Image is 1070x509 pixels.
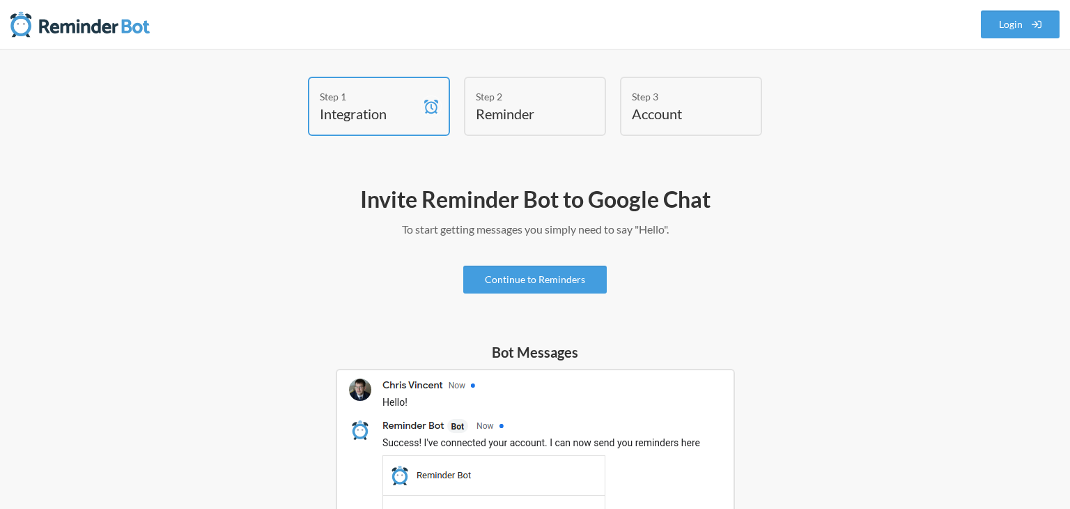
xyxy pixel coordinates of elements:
[632,89,729,104] div: Step 3
[476,104,573,123] h4: Reminder
[10,10,150,38] img: Reminder Bot
[131,185,939,214] h2: Invite Reminder Bot to Google Chat
[131,221,939,238] p: To start getting messages you simply need to say "Hello".
[336,342,735,362] h5: Bot Messages
[632,104,729,123] h4: Account
[476,89,573,104] div: Step 2
[320,89,417,104] div: Step 1
[981,10,1060,38] a: Login
[320,104,417,123] h4: Integration
[463,266,607,294] a: Continue to Reminders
